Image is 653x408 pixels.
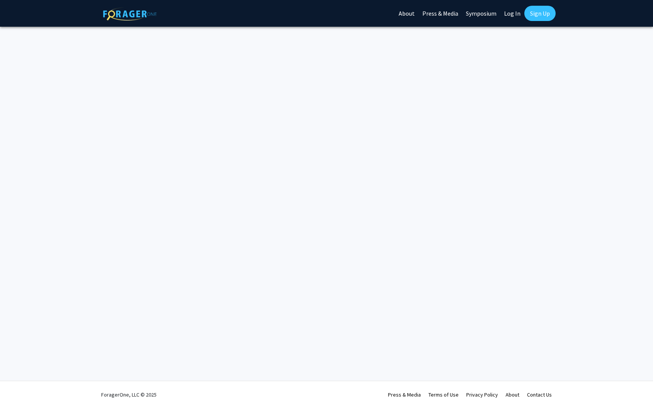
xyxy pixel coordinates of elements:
div: ForagerOne, LLC © 2025 [101,381,157,408]
a: Press & Media [388,391,421,398]
a: Contact Us [527,391,552,398]
a: Privacy Policy [466,391,498,398]
a: About [506,391,519,398]
a: Terms of Use [428,391,459,398]
a: Sign Up [524,6,556,21]
img: ForagerOne Logo [103,7,157,21]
